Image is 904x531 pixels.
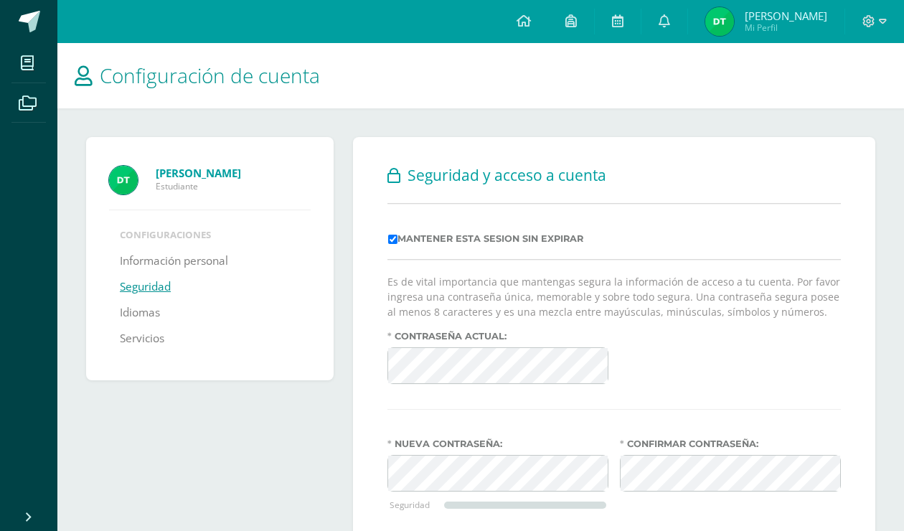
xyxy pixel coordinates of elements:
[745,22,827,34] span: Mi Perfil
[109,166,138,194] img: Profile picture of Darick Elías Tarax Salazar
[387,438,608,449] label: Nueva contraseña:
[100,62,320,89] span: Configuración de cuenta
[156,166,311,180] a: [PERSON_NAME]
[387,274,841,319] p: Es de vital importancia que mantengas segura la información de acceso a tu cuenta. Por favor ingr...
[120,274,171,300] a: Seguridad
[408,165,606,185] span: Seguridad y acceso a cuenta
[120,326,164,352] a: Servicios
[156,180,311,192] span: Estudiante
[387,331,608,342] label: Contraseña actual:
[390,499,443,510] div: Seguridad
[620,438,841,449] label: Confirmar contraseña:
[120,300,160,326] a: Idiomas
[120,248,228,274] a: Información personal
[745,9,827,23] span: [PERSON_NAME]
[388,235,397,244] input: Mantener esta sesion sin expirar
[120,228,300,241] li: Configuraciones
[156,166,241,180] strong: [PERSON_NAME]
[705,7,734,36] img: bf31406a9824b8355575eeebf13ed9d5.png
[388,233,583,244] label: Mantener esta sesion sin expirar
